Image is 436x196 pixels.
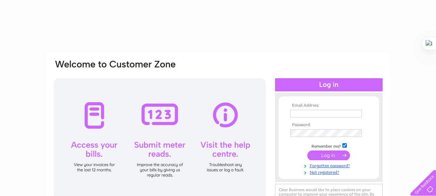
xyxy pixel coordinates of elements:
[289,142,369,149] td: Remember me?
[307,150,350,160] input: Submit
[289,103,369,108] th: Email Address:
[290,169,369,175] a: Not registered?
[289,123,369,128] th: Password:
[290,162,369,169] a: Forgotten password?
